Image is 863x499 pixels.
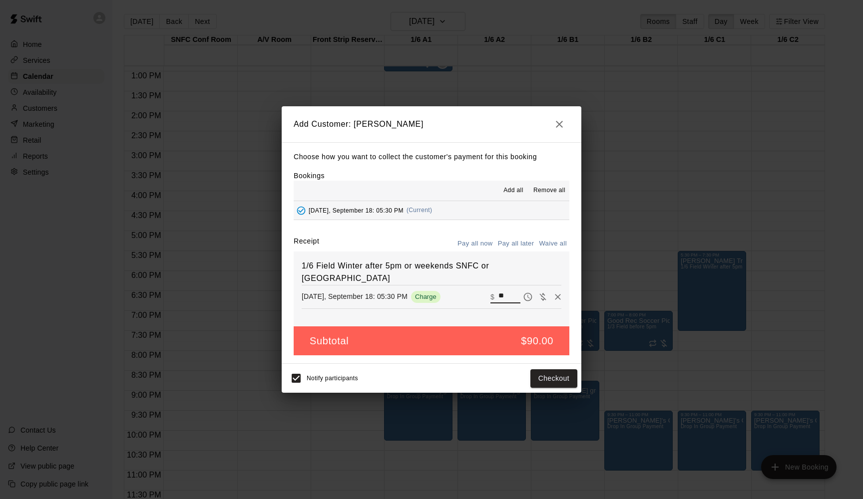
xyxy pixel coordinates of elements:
span: Pay later [520,292,535,300]
button: Checkout [530,369,577,388]
label: Receipt [294,236,319,251]
h5: $90.00 [521,334,553,348]
label: Bookings [294,172,325,180]
h2: Add Customer: [PERSON_NAME] [282,106,581,142]
h5: Subtotal [310,334,349,348]
h6: 1/6 Field Winter after 5pm or weekends SNFC or [GEOGRAPHIC_DATA] [302,259,561,285]
button: Remove [550,289,565,304]
span: Remove all [533,186,565,196]
p: [DATE], September 18: 05:30 PM [302,291,408,301]
p: Choose how you want to collect the customer's payment for this booking [294,151,569,163]
span: Notify participants [307,375,358,382]
button: Added - Collect Payment [294,203,309,218]
button: Added - Collect Payment[DATE], September 18: 05:30 PM(Current) [294,201,569,220]
span: [DATE], September 18: 05:30 PM [309,207,404,214]
button: Pay all now [455,236,495,251]
span: Waive payment [535,292,550,300]
button: Remove all [529,183,569,199]
span: Charge [411,293,440,300]
span: (Current) [407,207,432,214]
button: Add all [497,183,529,199]
button: Waive all [536,236,569,251]
button: Pay all later [495,236,537,251]
p: $ [490,292,494,302]
span: Add all [503,186,523,196]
